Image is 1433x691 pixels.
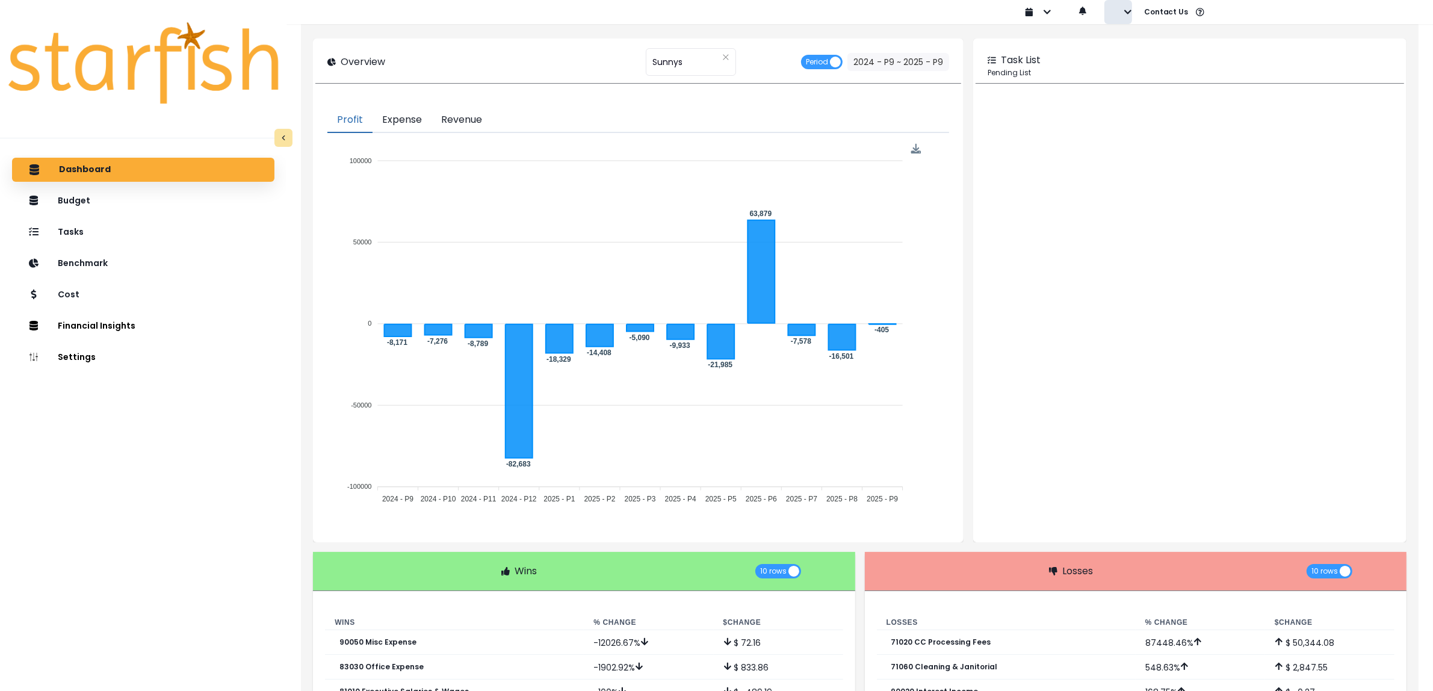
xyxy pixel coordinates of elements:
tspan: 2025 - P3 [625,495,656,503]
tspan: 2025 - P1 [544,495,575,503]
tspan: 2025 - P7 [787,495,818,503]
p: 71060 Cleaning & Janitorial [891,663,998,671]
span: Sunnys [652,49,682,75]
p: Benchmark [58,258,108,268]
span: 10 rows [1311,564,1338,578]
button: Clear [722,51,729,63]
td: -12026.67 % [584,630,713,655]
tspan: 2024 - P11 [461,495,497,503]
td: 548.63 % [1136,655,1265,680]
tspan: 2025 - P4 [665,495,696,503]
td: -1902.92 % [584,655,713,680]
p: Tasks [58,227,84,237]
button: Budget [12,189,274,213]
button: Expense [373,108,432,133]
button: 2024 - P9 ~ 2025 - P9 [847,53,949,71]
button: Cost [12,283,274,307]
td: $ 50,344.08 [1265,630,1394,655]
p: 90050 Misc Expense [339,638,416,646]
th: % Change [1136,615,1265,630]
button: Benchmark [12,252,274,276]
button: Dashboard [12,158,274,182]
button: Tasks [12,220,274,244]
span: 10 rows [760,564,787,578]
th: Losses [877,615,1136,630]
td: $ 833.86 [714,655,843,680]
img: Download Profit [911,144,921,154]
p: Wins [515,564,537,578]
div: Menu [911,144,921,154]
p: 83030 Office Expense [339,663,424,671]
tspan: 2025 - P2 [584,495,616,503]
tspan: 2025 - P8 [827,495,858,503]
th: $ Change [714,615,843,630]
td: $ 2,847.55 [1265,655,1394,680]
p: Pending List [988,67,1392,78]
p: Task List [1001,53,1041,67]
th: $ Change [1265,615,1394,630]
tspan: 2024 - P9 [382,495,413,503]
td: $ 72.16 [714,630,843,655]
button: Revenue [432,108,492,133]
tspan: 2025 - P9 [867,495,899,503]
tspan: 2025 - P5 [705,495,737,503]
button: Financial Insights [12,314,274,338]
button: Settings [12,345,274,370]
tspan: -50000 [351,401,371,409]
tspan: 50000 [353,238,372,246]
span: Period [806,55,828,69]
tspan: 2024 - P10 [421,495,456,503]
svg: close [722,54,729,61]
p: Losses [1062,564,1093,578]
td: 87448.46 % [1136,630,1265,655]
th: % Change [584,615,713,630]
th: Wins [325,615,584,630]
p: Cost [58,290,79,300]
tspan: 2025 - P6 [746,495,777,503]
p: Dashboard [59,164,111,175]
tspan: 100000 [350,157,372,164]
tspan: 0 [368,320,372,327]
tspan: -100000 [347,483,371,491]
tspan: 2024 - P12 [501,495,537,503]
p: Overview [341,55,385,69]
button: Profit [327,108,373,133]
p: 71020 CC Processing Fees [891,638,991,646]
p: Budget [58,196,90,206]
